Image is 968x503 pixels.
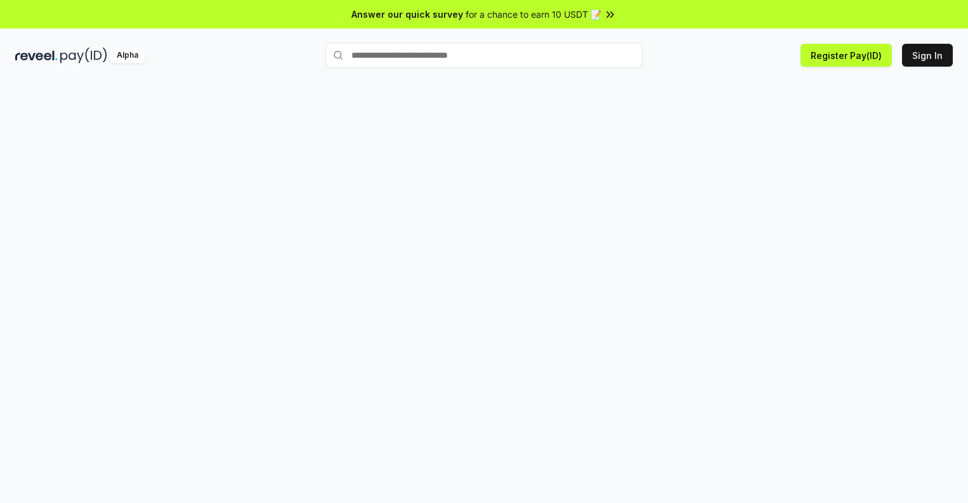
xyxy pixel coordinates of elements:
[351,8,463,21] span: Answer our quick survey
[801,44,892,67] button: Register Pay(ID)
[60,48,107,63] img: pay_id
[902,44,953,67] button: Sign In
[110,48,145,63] div: Alpha
[15,48,58,63] img: reveel_dark
[466,8,601,21] span: for a chance to earn 10 USDT 📝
